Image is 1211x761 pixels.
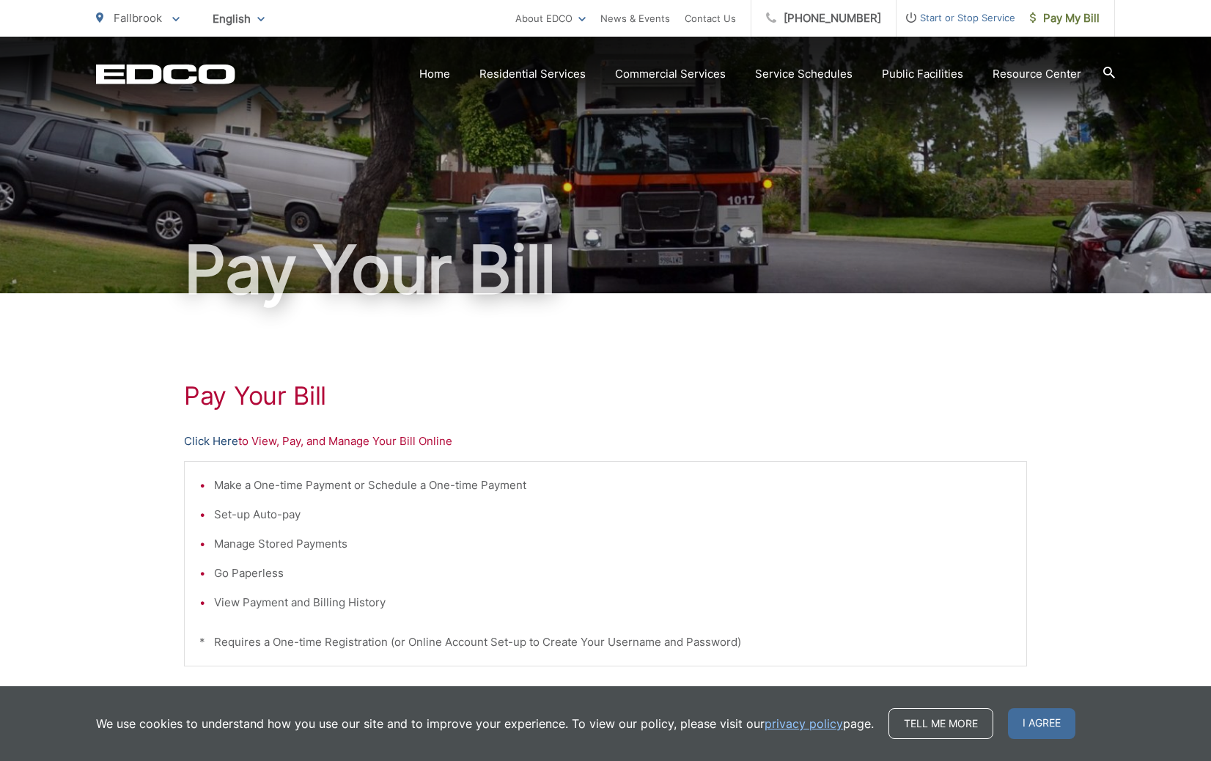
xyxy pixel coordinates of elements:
[114,11,162,25] span: Fallbrook
[184,433,238,450] a: Click Here
[888,708,993,739] a: Tell me more
[685,10,736,27] a: Contact Us
[214,477,1012,494] li: Make a One-time Payment or Schedule a One-time Payment
[184,381,1027,411] h1: Pay Your Bill
[96,233,1115,306] h1: Pay Your Bill
[202,6,276,32] span: English
[184,433,1027,450] p: to View, Pay, and Manage Your Bill Online
[765,715,843,732] a: privacy policy
[214,565,1012,582] li: Go Paperless
[479,65,586,83] a: Residential Services
[515,10,586,27] a: About EDCO
[882,65,963,83] a: Public Facilities
[1030,10,1100,27] span: Pay My Bill
[419,65,450,83] a: Home
[96,715,874,732] p: We use cookies to understand how you use our site and to improve your experience. To view our pol...
[214,506,1012,523] li: Set-up Auto-pay
[600,10,670,27] a: News & Events
[1008,708,1075,739] span: I agree
[755,65,853,83] a: Service Schedules
[993,65,1081,83] a: Resource Center
[214,594,1012,611] li: View Payment and Billing History
[96,64,235,84] a: EDCD logo. Return to the homepage.
[214,535,1012,553] li: Manage Stored Payments
[615,65,726,83] a: Commercial Services
[199,633,1012,651] p: * Requires a One-time Registration (or Online Account Set-up to Create Your Username and Password)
